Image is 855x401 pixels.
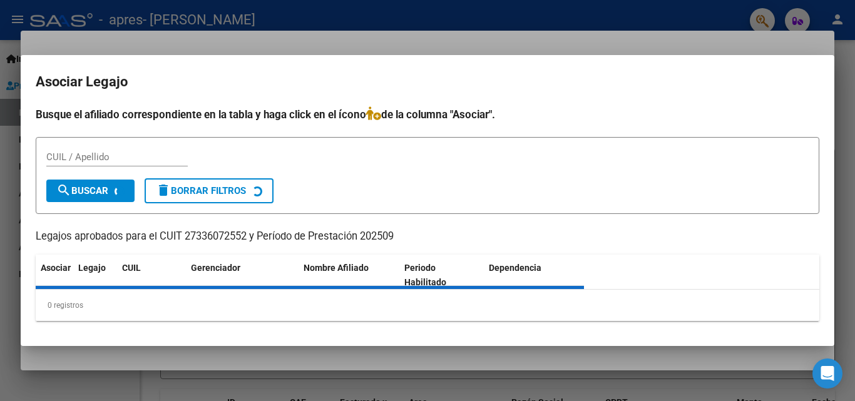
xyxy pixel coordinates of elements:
span: Legajo [78,263,106,273]
div: 0 registros [36,290,819,321]
datatable-header-cell: Periodo Habilitado [399,255,484,296]
button: Borrar Filtros [145,178,274,203]
mat-icon: delete [156,183,171,198]
mat-icon: search [56,183,71,198]
span: Asociar [41,263,71,273]
span: Dependencia [489,263,541,273]
datatable-header-cell: Dependencia [484,255,585,296]
button: Buscar [46,180,135,202]
datatable-header-cell: CUIL [117,255,186,296]
span: Gerenciador [191,263,240,273]
datatable-header-cell: Gerenciador [186,255,299,296]
span: Buscar [56,185,108,196]
datatable-header-cell: Asociar [36,255,73,296]
div: Open Intercom Messenger [812,358,842,388]
h2: Asociar Legajo [36,70,819,94]
span: Borrar Filtros [156,185,246,196]
p: Legajos aprobados para el CUIT 27336072552 y Período de Prestación 202509 [36,229,819,245]
datatable-header-cell: Legajo [73,255,117,296]
span: CUIL [122,263,141,273]
datatable-header-cell: Nombre Afiliado [299,255,399,296]
h4: Busque el afiliado correspondiente en la tabla y haga click en el ícono de la columna "Asociar". [36,106,819,123]
span: Periodo Habilitado [404,263,446,287]
span: Nombre Afiliado [304,263,369,273]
